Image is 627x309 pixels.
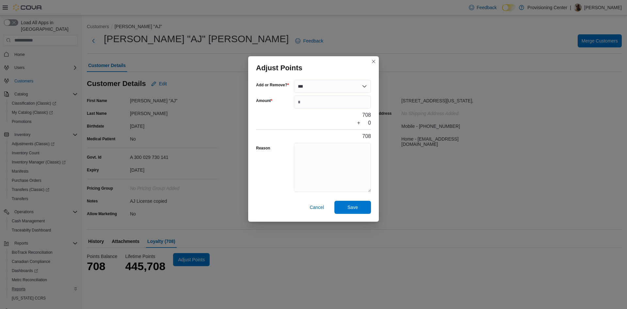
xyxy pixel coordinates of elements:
[370,58,378,65] button: Closes this modal window
[347,204,358,211] span: Save
[256,98,272,103] label: Amount
[310,204,324,211] span: Cancel
[357,119,360,127] div: +
[334,201,371,214] button: Save
[256,146,270,151] label: Reason
[362,132,371,140] div: 708
[256,64,302,72] h3: Adjust Points
[307,201,327,214] button: Cancel
[362,111,371,119] div: 708
[368,119,371,127] div: 0
[256,82,289,88] label: Add or Remove?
